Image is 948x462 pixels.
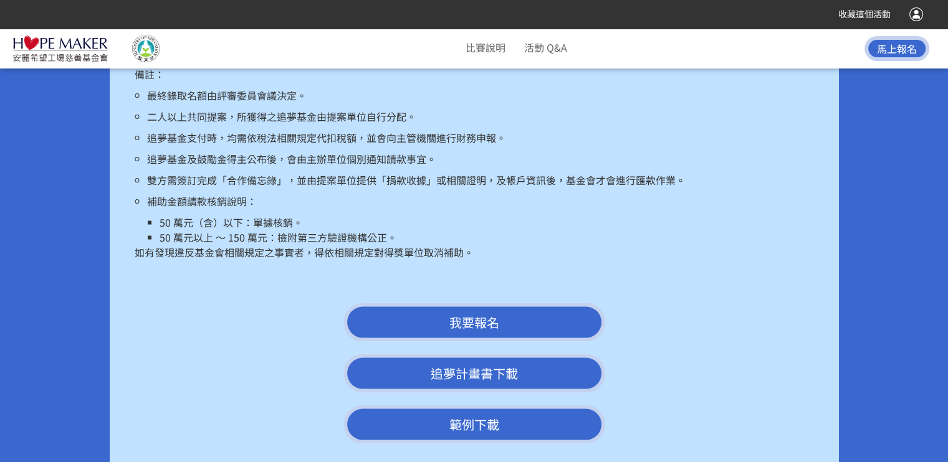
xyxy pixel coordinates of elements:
[838,9,891,19] span: 收藏這個活動
[877,41,917,56] span: 馬上報名
[160,214,826,229] li: 50 萬元（含）以下：單據核銷。
[466,40,505,55] a: 比賽說明
[147,151,826,166] p: 追夢基金及鼓勵金得主公布後，會由主辦單位個別通知請款事宜。
[864,36,929,61] button: 馬上報名
[343,405,605,443] a: 範例下載
[343,354,605,392] a: 追夢計畫書下載
[12,35,108,62] img: 2025「小夢想．大志氣」追夢計畫
[524,40,567,55] a: 活動 Q&A
[135,66,826,81] p: 備註：
[135,244,826,259] p: 如有發現違反基金會相關規定之事實者，得依相關規定對得獎單位取消補助。
[160,229,826,244] li: 50 萬元以上 ～ 150 萬元：檢附第三方驗證機構公正。
[147,108,826,123] p: 二人以上共同提案，所獲得之追夢基金由提案單位自行分配。
[449,313,499,331] span: 我要報名
[343,303,605,341] button: 我要報名
[147,130,826,144] p: 追夢基金支付時，均需依稅法相關規定代扣稅額，並會向主管機關進行財務申報。
[115,35,177,62] img: 教育部國民及學前教育署
[147,172,826,187] p: 雙方需簽訂完成「合作備忘錄」，並由提案單位提供「捐款收據」或相關證明，及帳戶資訊後，基金會才會進行匯款作業。
[147,87,826,102] p: 最終錄取名額由評審委員會議決定。
[147,193,826,208] p: 補助金額請款核銷說明：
